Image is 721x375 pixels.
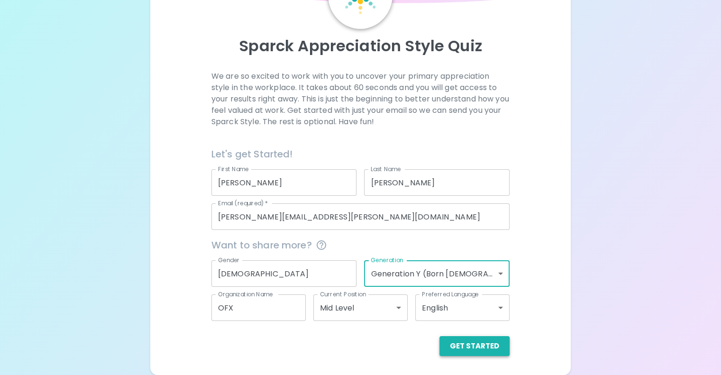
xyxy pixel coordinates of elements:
[320,290,366,298] label: Current Position
[313,294,408,321] div: Mid Level
[211,146,510,162] h6: Let's get Started!
[439,336,510,356] button: Get Started
[415,294,510,321] div: English
[371,165,401,173] label: Last Name
[218,199,268,207] label: Email (required)
[316,239,327,251] svg: This information is completely confidential and only used for aggregated appreciation studies at ...
[218,165,249,173] label: First Name
[162,37,559,55] p: Sparck Appreciation Style Quiz
[211,238,510,253] span: Want to share more?
[422,290,479,298] label: Preferred Language
[218,256,240,264] label: Gender
[371,256,403,264] label: Generation
[218,290,273,298] label: Organization Name
[364,260,510,287] div: Generation Y (Born [DEMOGRAPHIC_DATA] - [DEMOGRAPHIC_DATA])
[211,71,510,128] p: We are so excited to work with you to uncover your primary appreciation style in the workplace. I...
